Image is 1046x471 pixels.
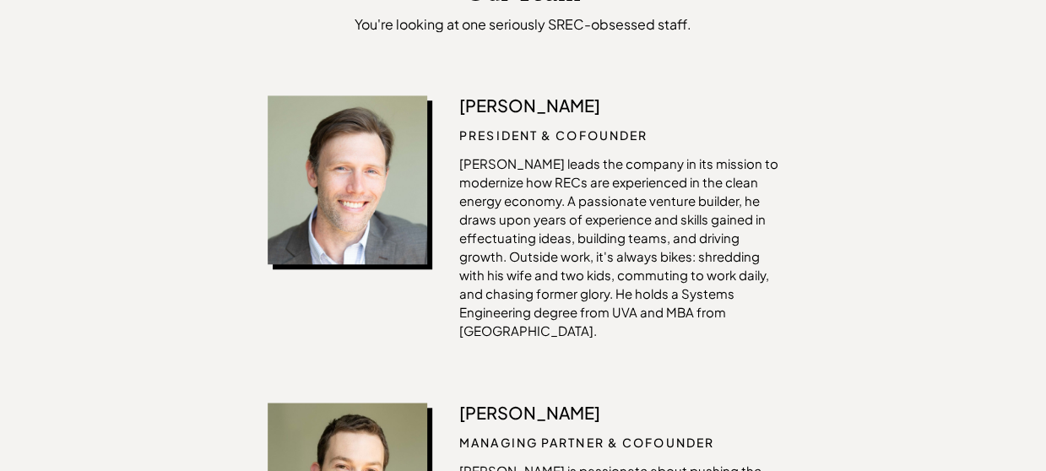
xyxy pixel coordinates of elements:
p: [PERSON_NAME] [459,403,778,423]
p: [PERSON_NAME] leads the company in its mission to modernize how RECs are experienced in the clean... [459,154,778,340]
p: President & Cofounder [459,126,778,144]
p: [PERSON_NAME] [459,95,778,116]
p: You're looking at one seriously SREC-obsessed staff. [268,16,778,32]
p: managing partner & cofounder [459,433,778,452]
